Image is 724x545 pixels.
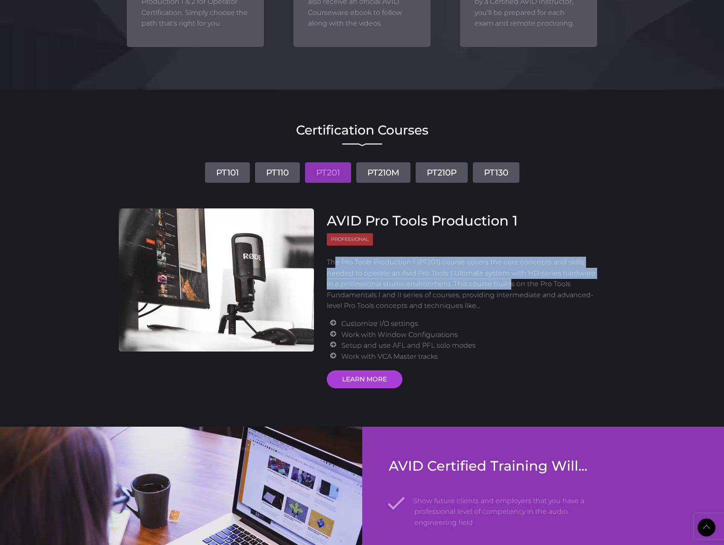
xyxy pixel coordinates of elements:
[327,370,402,388] a: LEARN MORE
[341,318,599,329] li: Customize I/O settings
[473,162,519,183] a: PT130
[414,488,592,528] li: Show future clients and employers that you have a professional level of competency in the audio e...
[341,351,599,362] li: Work with VCA Master tracks
[119,124,606,137] h2: Certification Courses
[341,329,599,340] li: Work with Window Configurations
[416,162,468,183] a: PT210P
[327,213,599,229] h3: AVID Pro Tools Production 1
[205,162,250,183] a: PT101
[119,208,314,352] img: AVID Pro Tools Production 1 Course
[389,458,592,474] h3: AVID Certified Training Will...
[341,340,599,351] li: Setup and use AFL and PFL solo modes
[255,162,300,183] a: PT110
[698,519,715,536] a: Back to Top
[342,143,382,147] img: decorative line
[327,233,373,246] span: Professional
[305,162,351,183] a: PT201
[356,162,410,183] a: PT210M
[327,257,599,311] p: The Pro Tools Production I (PT201) course covers the core concepts and skills needed to operate a...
